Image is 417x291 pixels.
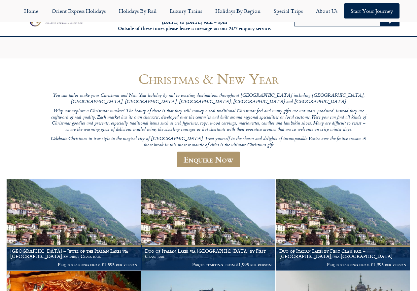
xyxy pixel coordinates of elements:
a: Holidays by Rail [112,3,163,18]
nav: Menu [3,3,414,18]
a: Luxury Trains [163,3,209,18]
p: Prices starting from £1,995 per person [279,262,406,267]
h1: [GEOGRAPHIC_DATA] – Jewel of the Italian Lakes via [GEOGRAPHIC_DATA] by First Class rail [10,248,137,259]
a: Start your Journey [344,3,400,18]
p: Why not explore a Christmas market? The beauty of these is that they still convey a real traditio... [50,108,367,133]
a: Duo of Italian Lakes via [GEOGRAPHIC_DATA] by First Class rail Prices starting from £1,995 per pe... [141,179,276,271]
h1: Duo of Italian Lakes by First Class rail – [GEOGRAPHIC_DATA], via [GEOGRAPHIC_DATA] [279,248,406,259]
a: [GEOGRAPHIC_DATA] – Jewel of the Italian Lakes via [GEOGRAPHIC_DATA] by First Class rail Prices s... [7,179,141,271]
p: Prices starting from £1,995 per person [145,262,272,267]
a: Duo of Italian Lakes by First Class rail – [GEOGRAPHIC_DATA], via [GEOGRAPHIC_DATA] Prices starti... [276,179,410,271]
a: Orient Express Holidays [45,3,112,18]
p: You can tailor make your Christmas and New Year holiday by rail to exciting destinations througho... [50,93,367,105]
a: Home [17,3,45,18]
h1: Duo of Italian Lakes via [GEOGRAPHIC_DATA] by First Class rail [145,248,272,259]
a: About Us [309,3,344,18]
a: Holidays by Region [209,3,267,18]
h6: [DATE] to [DATE] 9am – 5pm Outside of these times please leave a message on our 24/7 enquiry serv... [113,19,276,31]
h1: Christmas & New Year [50,71,367,87]
p: Celebrate Christmas in true style in the magical city of [GEOGRAPHIC_DATA]. Treat yourself to the... [50,136,367,148]
a: Special Trips [267,3,309,18]
a: Enquire Now [177,152,240,167]
p: Prices starting from £1,595 per person [10,262,137,267]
